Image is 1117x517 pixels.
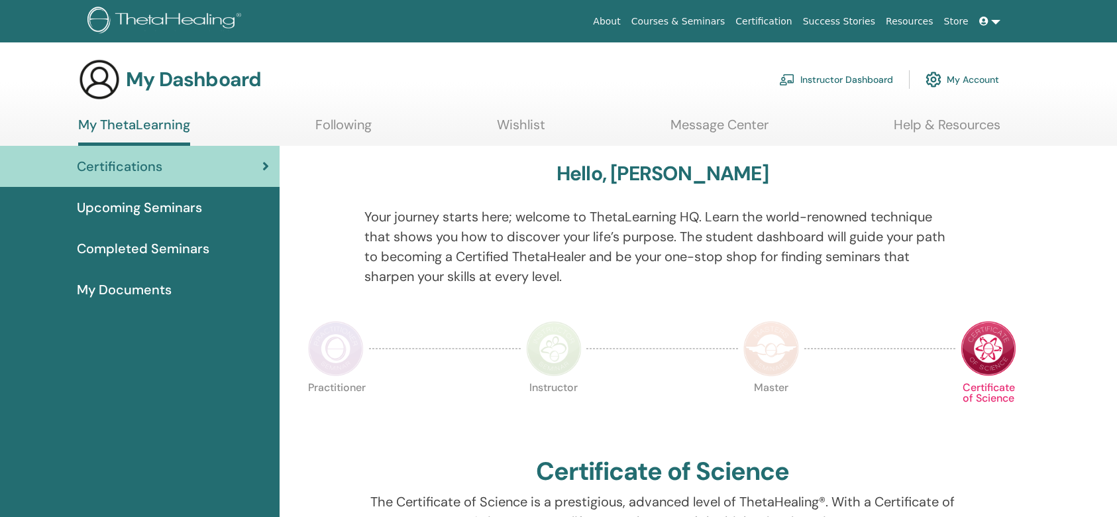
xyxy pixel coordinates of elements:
a: My ThetaLearning [78,117,190,146]
img: Master [743,321,799,376]
a: Store [939,9,974,34]
p: Your journey starts here; welcome to ThetaLearning HQ. Learn the world-renowned technique that sh... [364,207,960,286]
a: Certification [730,9,797,34]
span: Upcoming Seminars [77,198,202,217]
img: Certificate of Science [961,321,1016,376]
p: Instructor [526,382,582,438]
img: Practitioner [308,321,364,376]
h3: Hello, [PERSON_NAME] [557,162,769,186]
a: Courses & Seminars [626,9,731,34]
a: Following [315,117,372,143]
a: About [588,9,625,34]
a: Wishlist [497,117,545,143]
img: generic-user-icon.jpg [78,58,121,101]
img: chalkboard-teacher.svg [779,74,795,86]
p: Practitioner [308,382,364,438]
img: Instructor [526,321,582,376]
h3: My Dashboard [126,68,261,91]
a: Success Stories [798,9,880,34]
a: Message Center [670,117,769,143]
a: My Account [926,65,999,94]
a: Help & Resources [894,117,1000,143]
span: Completed Seminars [77,239,209,258]
a: Instructor Dashboard [779,65,893,94]
p: Master [743,382,799,438]
span: My Documents [77,280,172,300]
span: Certifications [77,156,162,176]
h2: Certificate of Science [536,457,789,487]
img: cog.svg [926,68,941,91]
img: logo.png [87,7,246,36]
p: Certificate of Science [961,382,1016,438]
a: Resources [880,9,939,34]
